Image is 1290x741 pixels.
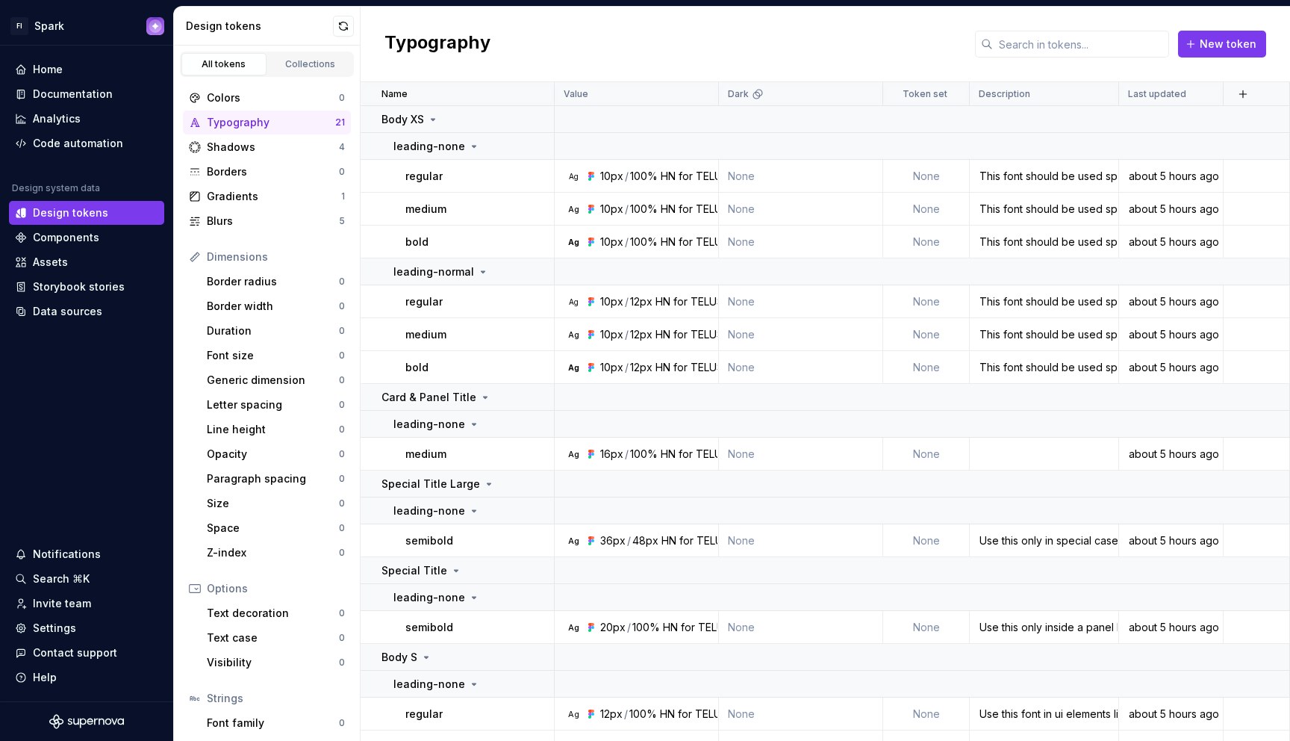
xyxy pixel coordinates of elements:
div: 100% [630,447,658,462]
div: 0 [339,547,345,559]
div: about 5 hours ago [1120,620,1222,635]
div: Strings [207,691,345,706]
a: Space0 [201,516,351,540]
div: 0 [339,717,345,729]
span: New token [1200,37,1256,52]
p: regular [405,169,443,184]
a: Generic dimension0 [201,368,351,392]
div: Blurs [207,214,339,229]
td: None [883,351,970,384]
p: medium [405,327,446,342]
div: Z-index [207,545,339,560]
a: Invite team [9,592,164,616]
div: 10px [600,360,623,375]
div: Use this only inside a panel body where you need a title that is different from page title. For e... [970,620,1118,635]
div: about 5 hours ago [1120,294,1222,309]
p: Name [381,88,408,100]
div: / [625,327,629,342]
div: Border radius [207,274,339,289]
div: 100% [632,620,660,635]
a: Components [9,226,164,249]
div: / [625,294,629,309]
div: Spark [34,19,64,34]
td: None [719,160,883,193]
div: 21 [335,117,345,128]
div: 10px [600,294,623,309]
div: 0 [339,607,345,619]
td: None [883,698,970,731]
p: bold [405,235,429,249]
a: Text decoration0 [201,601,351,625]
div: Ag [567,535,579,547]
p: Token set [903,88,947,100]
td: None [719,611,883,644]
a: Opacity0 [201,442,351,466]
td: None [719,438,883,471]
div: 100% [630,235,658,249]
div: Letter spacing [207,397,339,412]
div: 0 [339,448,345,460]
div: 10px [600,235,623,249]
div: 12px [630,360,652,375]
td: None [883,524,970,557]
p: leading-none [393,139,465,154]
a: Border radius0 [201,270,351,294]
div: Code automation [33,136,123,151]
div: / [625,235,629,249]
td: None [883,226,970,258]
p: medium [405,202,446,217]
div: Design tokens [33,205,108,220]
p: medium [405,447,446,462]
div: HN for TELUS [661,533,729,548]
p: leading-none [393,590,465,605]
td: None [883,285,970,318]
div: / [625,169,629,184]
div: about 5 hours ago [1120,169,1222,184]
div: / [625,447,629,462]
div: about 5 hours ago [1120,235,1222,249]
div: HN for TELUS [663,620,731,635]
button: Help [9,666,164,689]
div: Paragraph spacing [207,471,339,486]
div: Collections [273,58,348,70]
div: Shadows [207,140,339,155]
div: / [625,360,629,375]
div: Design tokens [186,19,333,34]
div: Ag [567,448,579,460]
div: Notifications [33,547,101,562]
div: 100% [629,707,657,722]
svg: Supernova Logo [49,714,124,729]
td: None [883,160,970,193]
div: 0 [339,473,345,485]
p: leading-normal [393,264,474,279]
div: Ag [567,236,579,248]
div: Invite team [33,596,91,611]
button: Contact support [9,641,164,665]
div: 20px [600,620,626,635]
div: 4 [339,141,345,153]
div: Help [33,670,57,685]
div: about 5 hours ago [1120,360,1222,375]
div: 36px [600,533,626,548]
div: 0 [339,497,345,509]
div: Documentation [33,87,113,102]
div: 0 [339,399,345,411]
a: Documentation [9,82,164,106]
div: Ag [567,362,579,373]
div: 0 [339,300,345,312]
div: 12px [630,294,652,309]
a: Gradients1 [183,185,351,208]
div: Size [207,496,339,511]
td: None [719,698,883,731]
a: Code automation [9,131,164,155]
p: Value [564,88,588,100]
div: 12px [630,327,652,342]
td: None [719,193,883,226]
a: Font size0 [201,344,351,368]
p: Dark [728,88,749,100]
div: 10px [600,327,623,342]
div: Data sources [33,304,102,319]
p: Last updated [1128,88,1186,100]
a: Blurs5 [183,209,351,233]
div: Ag [567,329,579,341]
